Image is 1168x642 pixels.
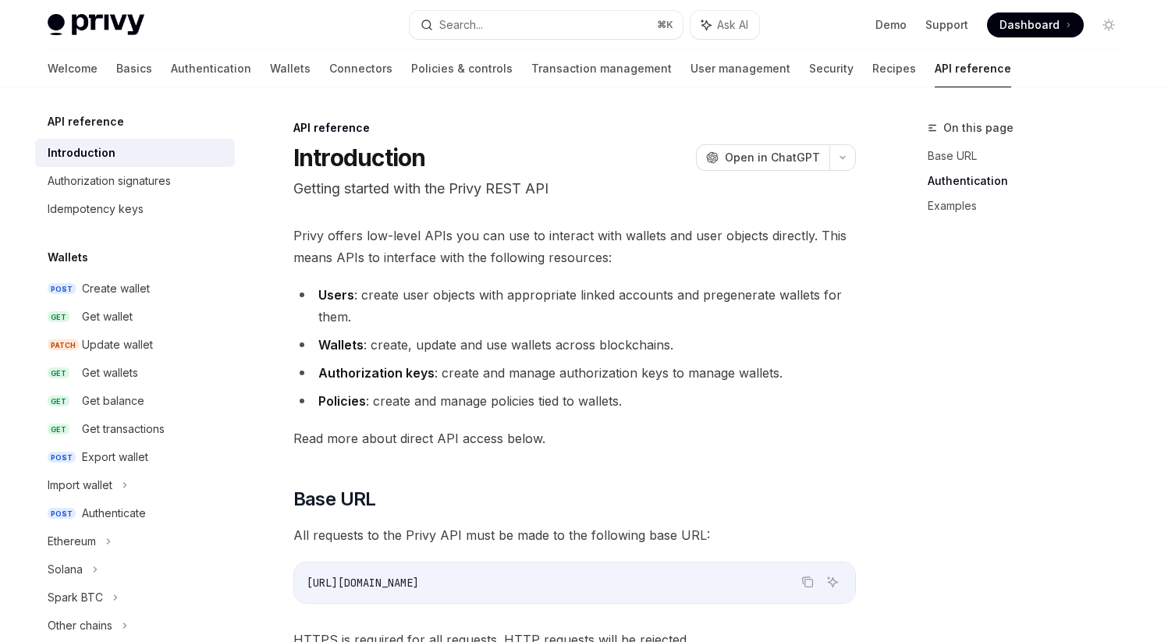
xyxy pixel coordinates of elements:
a: GETGet transactions [35,415,235,443]
a: Base URL [928,144,1134,168]
a: Authentication [171,50,251,87]
div: Get balance [82,392,144,410]
div: Import wallet [48,476,112,495]
span: POST [48,452,76,463]
span: Read more about direct API access below. [293,427,856,449]
p: Getting started with the Privy REST API [293,178,856,200]
a: Welcome [48,50,98,87]
a: POSTAuthenticate [35,499,235,527]
span: POST [48,508,76,520]
a: Wallets [270,50,311,87]
span: All requests to the Privy API must be made to the following base URL: [293,524,856,546]
button: Toggle dark mode [1096,12,1121,37]
button: Copy the contents from the code block [797,572,818,592]
strong: Policies [318,393,366,409]
div: Get wallets [82,364,138,382]
a: Introduction [35,139,235,167]
a: Transaction management [531,50,672,87]
div: Idempotency keys [48,200,144,218]
div: Introduction [48,144,115,162]
button: Open in ChatGPT [696,144,829,171]
a: Idempotency keys [35,195,235,223]
span: GET [48,395,69,407]
h1: Introduction [293,144,426,172]
div: Solana [48,560,83,579]
button: Ask AI [822,572,843,592]
span: Ask AI [717,17,748,33]
span: Dashboard [999,17,1060,33]
div: Spark BTC [48,588,103,607]
h5: API reference [48,112,124,131]
div: Authenticate [82,504,146,523]
a: Basics [116,50,152,87]
button: Ask AI [691,11,759,39]
a: GETGet balance [35,387,235,415]
span: Privy offers low-level APIs you can use to interact with wallets and user objects directly. This ... [293,225,856,268]
a: Recipes [872,50,916,87]
a: GETGet wallets [35,359,235,387]
li: : create and manage authorization keys to manage wallets. [293,362,856,384]
span: Base URL [293,487,376,512]
span: Open in ChatGPT [725,150,820,165]
div: Other chains [48,616,112,635]
a: Examples [928,193,1134,218]
div: Update wallet [82,335,153,354]
a: Connectors [329,50,392,87]
li: : create user objects with appropriate linked accounts and pregenerate wallets for them. [293,284,856,328]
span: POST [48,283,76,295]
li: : create and manage policies tied to wallets. [293,390,856,412]
div: Search... [439,16,483,34]
h5: Wallets [48,248,88,267]
strong: Authorization keys [318,365,435,381]
div: Ethereum [48,532,96,551]
a: Policies & controls [411,50,513,87]
a: Security [809,50,854,87]
li: : create, update and use wallets across blockchains. [293,334,856,356]
span: [URL][DOMAIN_NAME] [307,576,419,590]
span: On this page [943,119,1014,137]
a: Dashboard [987,12,1084,37]
a: POSTExport wallet [35,443,235,471]
a: PATCHUpdate wallet [35,331,235,359]
a: Authentication [928,168,1134,193]
a: User management [691,50,790,87]
a: API reference [935,50,1011,87]
a: Support [925,17,968,33]
span: GET [48,424,69,435]
strong: Users [318,287,354,303]
span: GET [48,367,69,379]
a: Authorization signatures [35,167,235,195]
strong: Wallets [318,337,364,353]
div: Create wallet [82,279,150,298]
a: POSTCreate wallet [35,275,235,303]
a: GETGet wallet [35,303,235,331]
span: ⌘ K [657,19,673,31]
span: GET [48,311,69,323]
span: PATCH [48,339,79,351]
a: Demo [875,17,907,33]
div: API reference [293,120,856,136]
div: Export wallet [82,448,148,466]
div: Get wallet [82,307,133,326]
img: light logo [48,14,144,36]
button: Search...⌘K [410,11,683,39]
div: Authorization signatures [48,172,171,190]
div: Get transactions [82,420,165,438]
